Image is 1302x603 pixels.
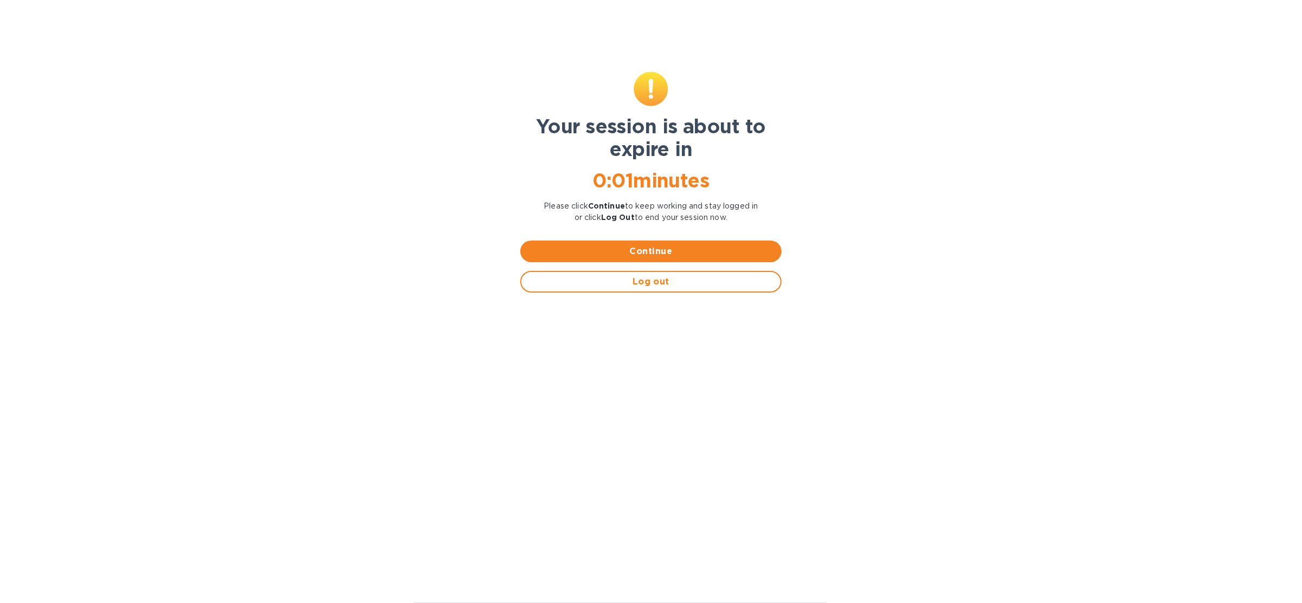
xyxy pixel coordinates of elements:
span: Continue [529,245,773,258]
b: Continue [588,202,625,210]
p: Please click to keep working and stay logged in or click to end your session now. [520,200,782,223]
h1: Your session is about to expire in [520,115,782,160]
button: Continue [520,241,782,262]
button: Log out [520,271,782,293]
h1: 0 : 01 minutes [520,169,782,192]
span: Log out [530,275,772,288]
b: Log Out [601,213,635,222]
